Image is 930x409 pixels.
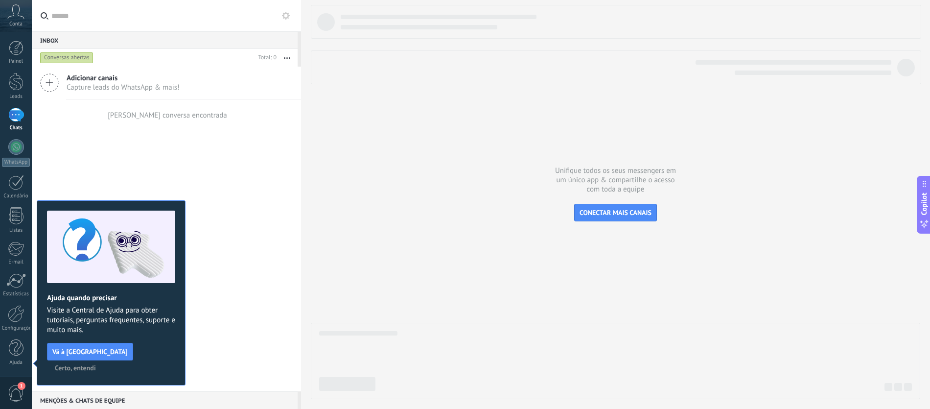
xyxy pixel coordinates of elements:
div: Chats [2,125,30,131]
button: Vá à [GEOGRAPHIC_DATA] [47,343,133,361]
span: CONECTAR MAIS CANAIS [580,208,651,217]
button: Mais [277,49,298,67]
button: Certo, entendi [50,361,100,375]
div: Ajuda [2,360,30,366]
span: Adicionar canais [67,73,180,83]
div: Calendário [2,193,30,199]
div: Listas [2,227,30,234]
div: Conversas abertas [40,52,93,64]
div: WhatsApp [2,158,30,167]
div: Estatísticas [2,291,30,297]
span: Visite a Central de Ajuda para obter tutoriais, perguntas frequentes, suporte e muito mais. [47,306,175,335]
div: Leads [2,94,30,100]
div: [PERSON_NAME] conversa encontrada [108,111,227,120]
button: CONECTAR MAIS CANAIS [574,204,657,221]
span: Copilot [919,192,929,215]
div: Menções & Chats de equipe [32,391,298,409]
div: Total: 0 [255,53,277,63]
h2: Ajuda quando precisar [47,293,175,303]
div: Configurações [2,325,30,332]
span: 1 [18,382,25,390]
div: E-mail [2,259,30,265]
div: Painel [2,58,30,65]
span: Conta [9,21,23,27]
span: Vá à [GEOGRAPHIC_DATA] [52,348,128,355]
span: Capture leads do WhatsApp & mais! [67,83,180,92]
span: Certo, entendi [55,364,96,371]
div: Inbox [32,31,298,49]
